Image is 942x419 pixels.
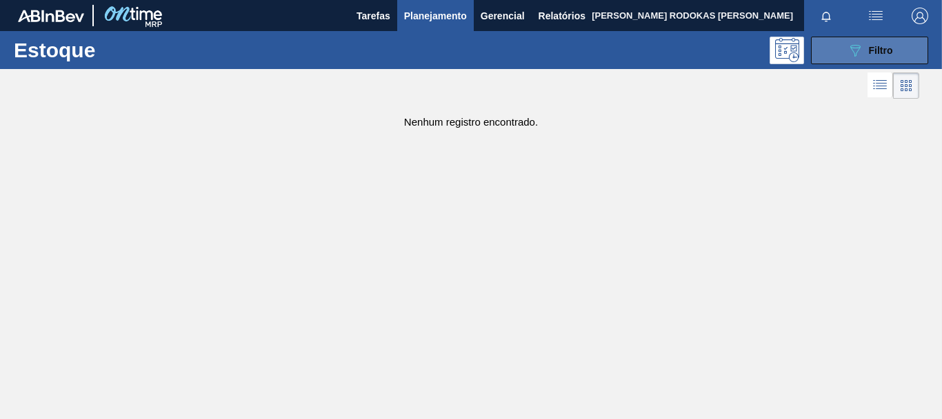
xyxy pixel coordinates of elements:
div: Pogramando: nenhum usuário selecionado [770,37,804,64]
img: TNhmsLtSVTkK8tSr43FrP2fwEKptu5GPRR3wAAAABJRU5ErkJggg== [18,10,84,22]
img: userActions [868,8,884,24]
img: Logout [912,8,928,24]
span: Filtro [869,45,893,56]
span: Relatórios [539,8,585,24]
div: Visão em Cards [893,72,919,99]
div: Visão em Lista [868,72,893,99]
button: Notificações [804,6,848,26]
span: Planejamento [404,8,467,24]
span: Gerencial [481,8,525,24]
h1: Estoque [14,42,207,58]
span: Tarefas [357,8,390,24]
button: Filtro [811,37,928,64]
